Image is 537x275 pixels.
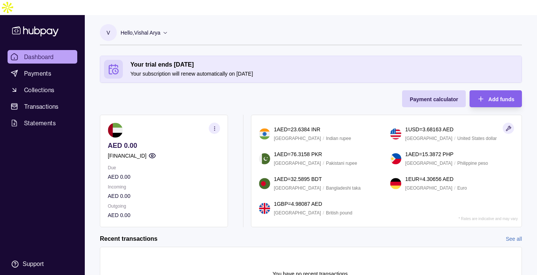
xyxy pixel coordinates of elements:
[454,134,455,143] p: /
[274,209,321,217] p: [GEOGRAPHIC_DATA]
[108,173,220,181] p: AED 0.00
[405,150,453,158] p: 1 AED = 15.3872 PHP
[405,184,452,192] p: [GEOGRAPHIC_DATA]
[405,175,453,183] p: 1 EUR = 4.30656 AED
[402,90,465,107] button: Payment calculator
[108,164,220,172] p: Due
[459,217,518,221] p: * Rates are indicative and may vary
[454,184,455,192] p: /
[121,29,161,37] p: Hello, Vishal Arya
[326,159,357,167] p: Pakistani rupee
[405,134,452,143] p: [GEOGRAPHIC_DATA]
[454,159,455,167] p: /
[457,159,488,167] p: Philippine peso
[108,123,123,138] img: ae
[8,256,77,272] a: Support
[390,178,401,189] img: de
[274,175,322,183] p: 1 AED = 32.5895 BDT
[274,150,322,158] p: 1 AED = 76.3158 PKR
[130,70,518,78] p: Your subscription will renew automatically on [DATE]
[410,96,458,102] span: Payment calculator
[457,184,467,192] p: Euro
[259,153,270,164] img: pk
[405,159,452,167] p: [GEOGRAPHIC_DATA]
[259,178,270,189] img: bd
[326,134,351,143] p: Indian rupee
[108,211,220,219] p: AED 0.00
[470,90,522,107] button: Add funds
[274,134,321,143] p: [GEOGRAPHIC_DATA]
[8,67,77,80] a: Payments
[8,100,77,113] a: Transactions
[326,209,352,217] p: British pound
[323,159,324,167] p: /
[323,209,324,217] p: /
[108,192,220,200] p: AED 0.00
[24,119,56,128] span: Statements
[24,52,54,61] span: Dashboard
[108,202,220,210] p: Outgoing
[24,69,51,78] span: Payments
[8,50,77,64] a: Dashboard
[8,116,77,130] a: Statements
[24,102,59,111] span: Transactions
[23,260,44,268] div: Support
[274,184,321,192] p: [GEOGRAPHIC_DATA]
[323,134,324,143] p: /
[108,183,220,191] p: Incoming
[8,83,77,97] a: Collections
[274,159,321,167] p: [GEOGRAPHIC_DATA]
[326,184,361,192] p: Bangladeshi taka
[457,134,497,143] p: United States dollar
[488,96,514,102] span: Add funds
[390,153,401,164] img: ph
[274,200,322,208] p: 1 GBP = 4.98087 AED
[24,85,54,94] span: Collections
[323,184,324,192] p: /
[274,125,320,134] p: 1 AED = 23.6384 INR
[100,235,158,243] h2: Recent transactions
[506,235,522,243] a: See all
[259,128,270,140] img: in
[130,61,518,69] h2: Your trial ends [DATE]
[107,29,110,37] p: V
[390,128,401,140] img: us
[108,152,147,160] p: [FINANCIAL_ID]
[108,141,220,150] p: AED 0.00
[259,203,270,214] img: gb
[405,125,453,134] p: 1 USD = 3.68163 AED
